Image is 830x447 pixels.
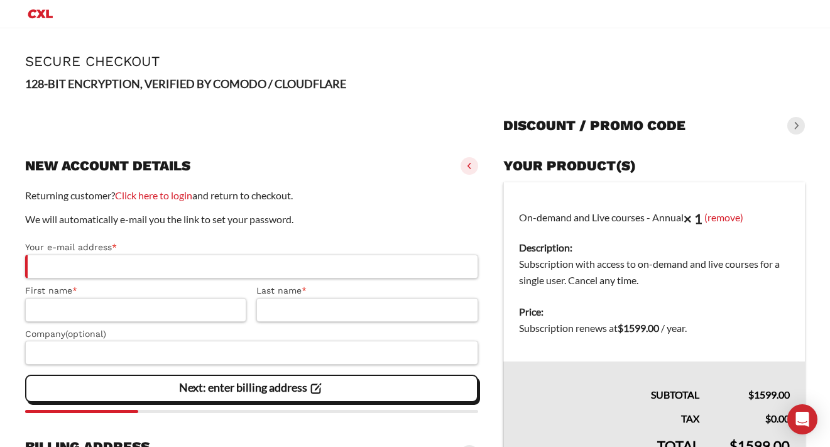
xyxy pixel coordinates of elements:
[519,240,790,256] dt: Description:
[503,403,714,427] th: Tax
[618,322,659,334] bdi: 1599.00
[256,284,478,298] label: Last name
[519,304,790,320] dt: Price:
[25,187,478,204] p: Returning customer? and return to checkout.
[661,322,685,334] span: / year
[684,210,702,227] strong: × 1
[115,189,192,201] a: Click here to login
[519,256,790,289] dd: Subscription with access to on-demand and live courses for a single user. Cancel any time.
[748,389,754,400] span: $
[25,53,805,69] h1: Secure Checkout
[25,375,478,402] vaadin-button: Next: enter billing address
[25,77,346,91] strong: 128-BIT ENCRYPTION, VERIFIED BY COMODO / CLOUDFLARE
[765,412,771,424] span: $
[704,211,743,223] a: (remove)
[25,157,190,175] h3: New account details
[25,327,478,341] label: Company
[503,182,805,297] td: On-demand and Live courses - Annual
[25,240,478,255] label: Your e-mail address
[65,329,106,339] span: (optional)
[519,322,687,334] span: Subscription renews at .
[503,117,685,135] h3: Discount / promo code
[618,322,623,334] span: $
[503,361,714,403] th: Subtotal
[748,389,790,400] bdi: 1599.00
[787,404,817,434] div: Open Intercom Messenger
[765,412,790,424] bdi: 0.00
[25,211,478,228] p: We will automatically e-mail you the link to set your password.
[25,284,246,298] label: First name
